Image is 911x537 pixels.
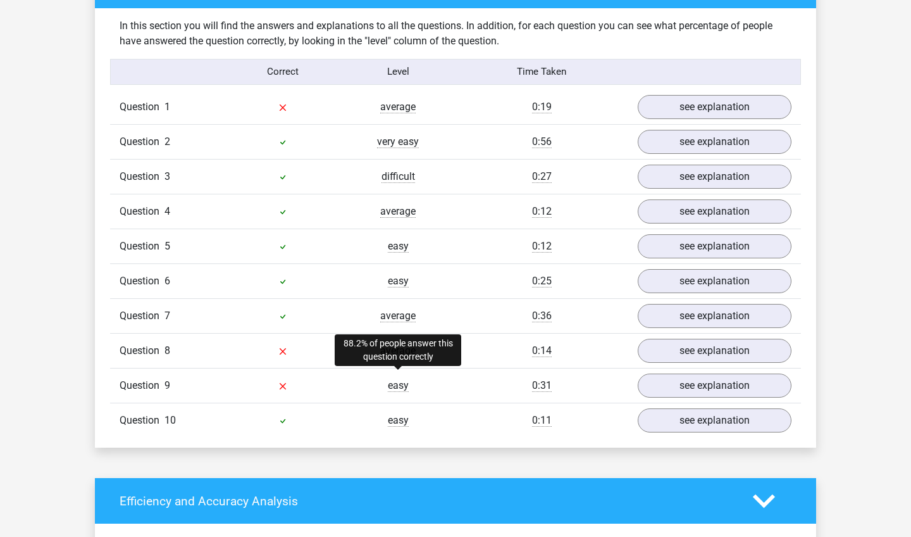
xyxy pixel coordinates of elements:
span: average [380,310,416,322]
span: 0:11 [532,414,552,427]
div: Correct [226,65,341,79]
span: Question [120,169,164,184]
span: Question [120,274,164,289]
div: 88.2% of people answer this question correctly [335,334,461,366]
span: 1 [164,101,170,113]
span: 3 [164,170,170,182]
span: 0:14 [532,344,552,357]
a: see explanation [638,374,791,398]
span: Question [120,343,164,358]
div: Level [340,65,455,79]
span: average [380,101,416,113]
span: easy [388,275,409,287]
span: 10 [164,414,176,426]
div: Time Taken [455,65,628,79]
span: Question [120,413,164,428]
span: 5 [164,240,170,252]
a: see explanation [638,269,791,293]
span: Question [120,99,164,115]
span: Question [120,204,164,219]
span: easy [388,379,409,392]
span: 7 [164,310,170,322]
span: 6 [164,275,170,287]
span: 0:36 [532,310,552,322]
span: Question [120,134,164,149]
span: 0:19 [532,101,552,113]
a: see explanation [638,339,791,363]
h4: Efficiency and Accuracy Analysis [120,494,734,509]
span: 9 [164,379,170,391]
div: In this section you will find the answers and explanations to all the questions. In addition, for... [110,18,801,49]
span: Question [120,239,164,254]
span: Question [120,308,164,324]
span: easy [388,240,409,253]
span: 4 [164,205,170,217]
a: see explanation [638,304,791,328]
span: 2 [164,136,170,148]
span: very easy [377,136,419,148]
span: easy [388,414,409,427]
a: see explanation [638,130,791,154]
a: see explanation [638,165,791,189]
span: difficult [381,170,415,183]
span: 0:12 [532,240,552,253]
span: 0:27 [532,170,552,183]
a: see explanation [638,199,791,224]
a: see explanation [638,408,791,433]
span: 0:12 [532,205,552,218]
span: Question [120,378,164,393]
span: 0:56 [532,136,552,148]
span: 8 [164,344,170,357]
span: 0:31 [532,379,552,392]
span: 0:25 [532,275,552,287]
a: see explanation [638,95,791,119]
a: see explanation [638,234,791,258]
span: average [380,205,416,218]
